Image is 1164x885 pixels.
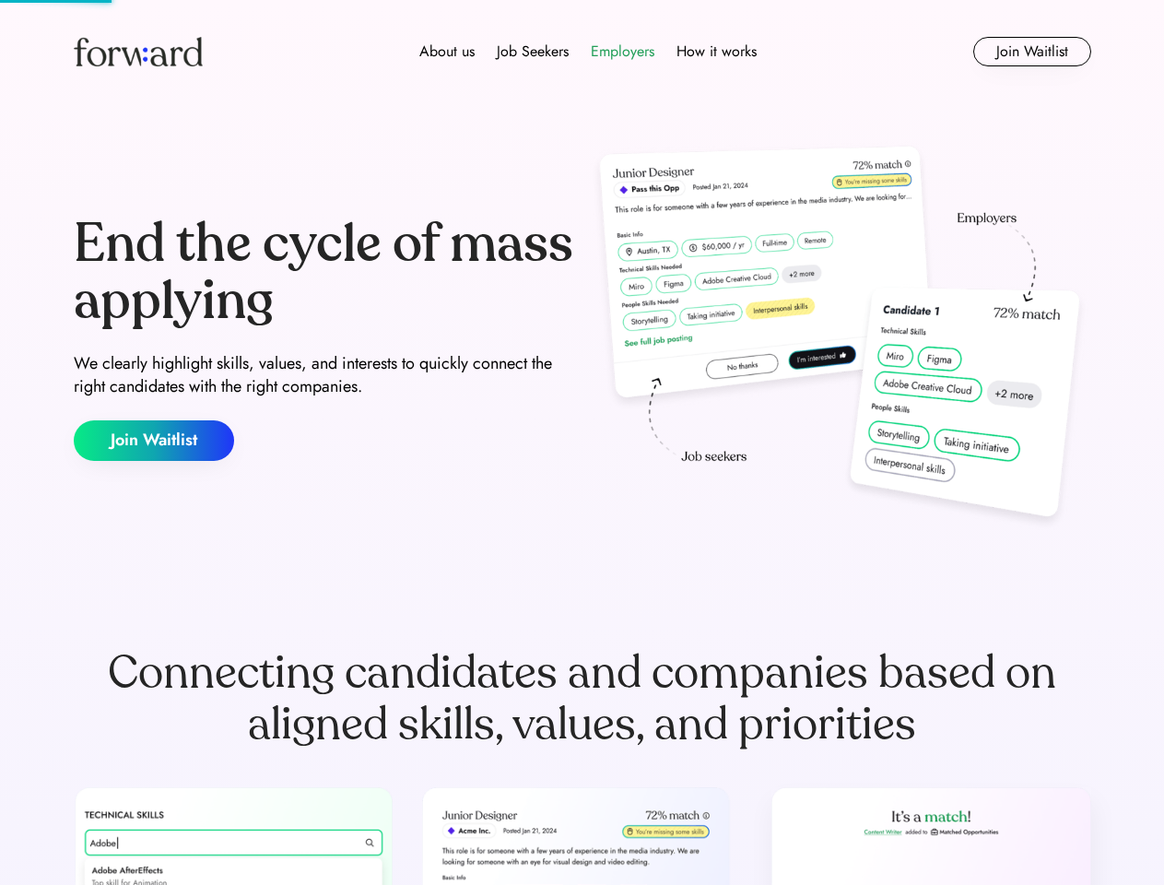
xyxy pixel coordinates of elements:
[497,41,569,63] div: Job Seekers
[419,41,475,63] div: About us
[74,352,575,398] div: We clearly highlight skills, values, and interests to quickly connect the right candidates with t...
[676,41,757,63] div: How it works
[973,37,1091,66] button: Join Waitlist
[590,140,1091,537] img: hero-image.png
[74,216,575,329] div: End the cycle of mass applying
[74,420,234,461] button: Join Waitlist
[591,41,654,63] div: Employers
[74,647,1091,750] div: Connecting candidates and companies based on aligned skills, values, and priorities
[74,37,203,66] img: Forward logo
